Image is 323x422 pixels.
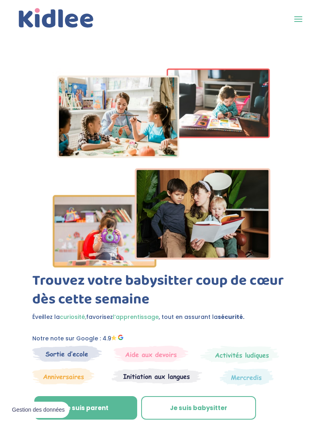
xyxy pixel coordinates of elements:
span: Gestion des données [12,406,65,414]
a: Je suis parent [34,396,137,420]
img: Anniversaire [32,368,95,385]
img: Thematique [220,368,274,386]
span: curiosité, [60,313,86,321]
a: Je suis babysitter [141,396,256,420]
p: Éveillez la favorisez , tout en assurant la [32,313,291,322]
button: Gestion des données [7,402,69,418]
strong: sécurité. [218,313,244,321]
p: Notre note sur Google : 4.9 [32,334,291,344]
img: Atelier thematique [112,368,202,385]
h1: Trouvez votre babysitter coup de cœur dès cette semaine [32,272,291,313]
picture: Imgs-2 [53,262,270,270]
img: Sortie decole [32,346,102,362]
span: l’apprentissage [113,313,159,321]
img: Mercredi [200,346,279,364]
img: weekends [114,346,189,362]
